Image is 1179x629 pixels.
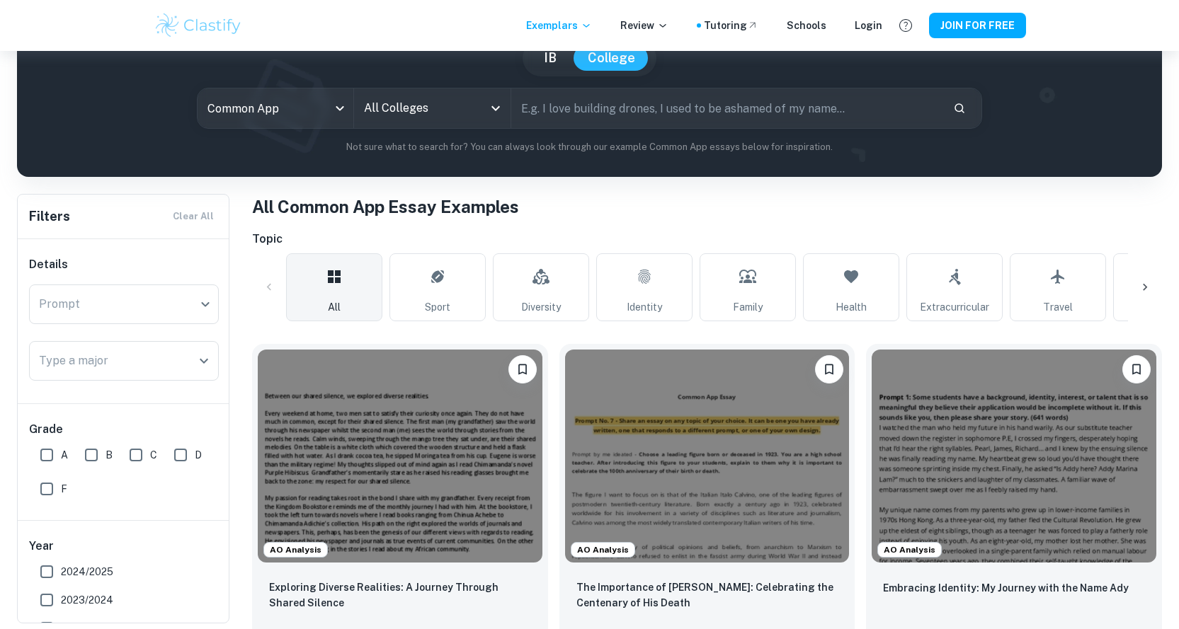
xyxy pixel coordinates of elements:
[106,447,113,463] span: B
[1043,299,1073,315] span: Travel
[571,543,634,556] span: AO Analysis
[878,543,941,556] span: AO Analysis
[252,194,1162,219] h1: All Common App Essay Examples
[733,299,763,315] span: Family
[258,350,542,562] img: undefined Common App example thumbnail: Exploring Diverse Realities: A Journey T
[425,299,450,315] span: Sport
[61,592,113,608] span: 2023/2024
[486,98,506,118] button: Open
[29,207,70,226] h6: Filters
[61,481,67,497] span: F
[883,580,1129,596] p: Embracing Identity: My Journey with the Name Ady
[576,579,838,611] p: The Importance of Italo Calvino: Celebrating the Centenary of His Death
[61,447,68,463] span: A
[269,579,531,611] p: Exploring Diverse Realities: A Journey Through Shared Silence
[836,299,867,315] span: Health
[198,88,354,128] div: Common App
[508,355,537,383] button: Please log in to bookmark exemplars
[894,13,918,37] button: Help and Feedback
[815,355,843,383] button: Please log in to bookmark exemplars
[28,140,1151,154] p: Not sure what to search for? You can always look through our example Common App essays below for ...
[252,231,1162,248] h6: Topic
[574,45,649,71] button: College
[620,18,668,33] p: Review
[627,299,662,315] span: Identity
[29,538,219,555] h6: Year
[1122,355,1151,383] button: Please log in to bookmark exemplars
[787,18,826,33] a: Schools
[855,18,882,33] a: Login
[264,543,327,556] span: AO Analysis
[526,18,592,33] p: Exemplars
[920,299,989,315] span: Extracurricular
[29,421,219,438] h6: Grade
[521,299,561,315] span: Diversity
[328,299,341,315] span: All
[61,564,113,579] span: 2024/2025
[872,350,1156,562] img: undefined Common App example thumbnail: Embracing Identity: My Journey with the
[154,11,244,40] img: Clastify logo
[511,88,942,128] input: E.g. I love building drones, I used to be ashamed of my name...
[704,18,758,33] a: Tutoring
[150,447,157,463] span: C
[929,13,1026,38] button: JOIN FOR FREE
[195,447,202,463] span: D
[530,45,571,71] button: IB
[565,350,850,562] img: undefined Common App example thumbnail: The Importance of Italo Calvino: Celebra
[29,256,219,273] h6: Details
[194,351,214,371] button: Open
[947,96,972,120] button: Search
